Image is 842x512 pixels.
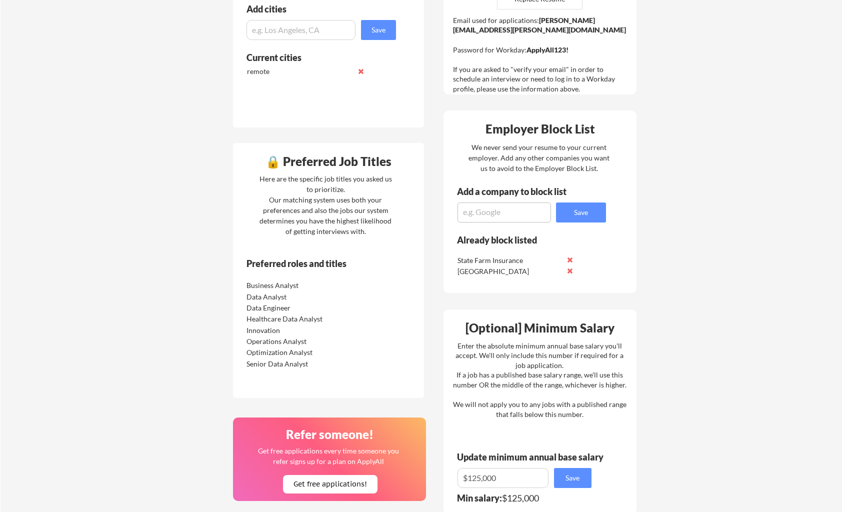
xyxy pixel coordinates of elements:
[246,20,355,40] input: e.g. Los Angeles, CA
[257,445,400,466] div: Get free applications every time someone you refer signs up for a plan on ApplyAll
[237,428,423,440] div: Refer someone!
[554,468,591,488] button: Save
[246,280,352,290] div: Business Analyst
[235,155,421,167] div: 🔒 Preferred Job Titles
[526,45,568,54] strong: ApplyAll123!
[246,347,352,357] div: Optimization Analyst
[246,303,352,313] div: Data Engineer
[246,4,398,13] div: Add cities
[457,235,592,244] div: Already block listed
[257,173,394,236] div: Here are the specific job titles you asked us to prioritize. Our matching system uses both your p...
[246,336,352,346] div: Operations Analyst
[457,187,582,196] div: Add a company to block list
[447,123,633,135] div: Employer Block List
[361,20,396,40] button: Save
[453,16,626,34] strong: [PERSON_NAME][EMAIL_ADDRESS][PERSON_NAME][DOMAIN_NAME]
[246,359,352,369] div: Senior Data Analyst
[246,53,385,62] div: Current cities
[457,452,607,461] div: Update minimum annual base salary
[247,66,352,76] div: remote
[457,266,563,286] div: [GEOGRAPHIC_DATA][US_STATE]
[246,292,352,302] div: Data Analyst
[453,15,629,94] div: Email used for applications: Password for Workday: If you are asked to "verify your email" in ord...
[246,259,382,268] div: Preferred roles and titles
[457,255,563,265] div: State Farm Insurance
[556,202,606,222] button: Save
[457,493,598,502] div: $125,000
[468,142,610,173] div: We never send your resume to your current employer. Add any other companies you want us to avoid ...
[283,475,377,493] button: Get free applications!
[453,341,626,419] div: Enter the absolute minimum annual base salary you'll accept. We'll only include this number if re...
[457,468,548,488] input: E.g. $100,000
[246,314,352,324] div: Healthcare Data Analyst
[457,492,502,503] strong: Min salary:
[447,322,633,334] div: [Optional] Minimum Salary
[246,325,352,335] div: Innovation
